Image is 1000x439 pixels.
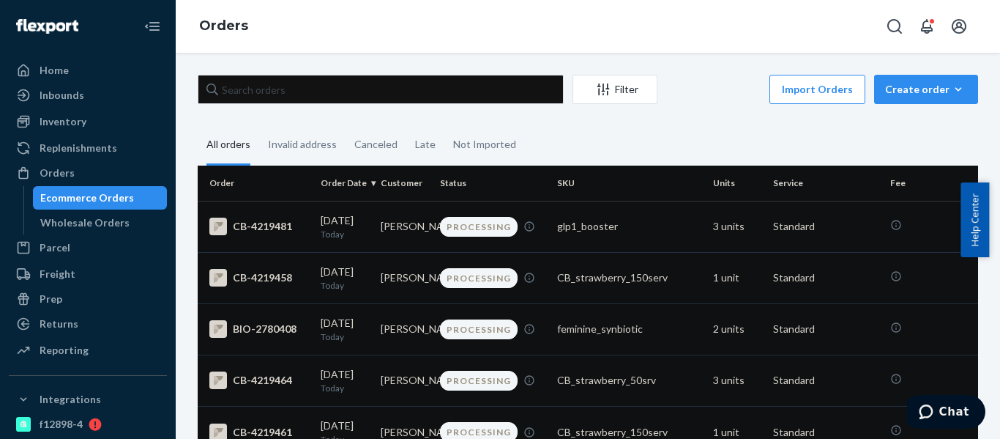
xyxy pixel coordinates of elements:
[187,5,260,48] ol: breadcrumbs
[9,110,167,133] a: Inventory
[557,219,701,234] div: glp1_booster
[707,355,767,406] td: 3 units
[453,125,516,163] div: Not Imported
[9,312,167,336] a: Returns
[9,161,167,185] a: Orders
[573,82,657,97] div: Filter
[40,392,101,407] div: Integrations
[40,141,117,155] div: Replenishments
[40,317,78,331] div: Returns
[773,322,878,336] p: Standard
[9,136,167,160] a: Replenishments
[440,320,518,339] div: PROCESSING
[40,267,75,281] div: Freight
[321,331,369,343] p: Today
[907,395,985,432] iframe: Opens a widget where you can chat to one of our agents
[551,166,707,201] th: SKU
[572,75,657,104] button: Filter
[209,320,309,338] div: BIO-2780408
[381,177,429,189] div: Customer
[773,373,878,388] p: Standard
[440,217,518,237] div: PROCESSING
[707,166,767,201] th: Units
[773,219,878,234] p: Standard
[944,12,974,41] button: Open account menu
[40,63,69,78] div: Home
[40,343,89,358] div: Reporting
[321,228,369,240] p: Today
[773,270,878,285] p: Standard
[354,125,398,163] div: Canceled
[199,18,248,34] a: Orders
[375,355,435,406] td: [PERSON_NAME]
[209,372,309,389] div: CB-4219464
[557,270,701,285] div: CB_strawberry_150serv
[707,252,767,303] td: 1 unit
[960,182,989,257] button: Help Center
[707,201,767,252] td: 3 units
[375,303,435,355] td: [PERSON_NAME]
[40,417,83,432] div: f12898-4
[434,166,551,201] th: Status
[9,84,167,107] a: Inbounds
[375,201,435,252] td: [PERSON_NAME]
[33,186,168,210] a: Ecommerce Orders
[885,82,967,97] div: Create order
[9,339,167,362] a: Reporting
[33,211,168,235] a: Wholesale Orders
[767,166,884,201] th: Service
[198,166,315,201] th: Order
[880,12,909,41] button: Open Search Box
[440,371,518,391] div: PROCESSING
[40,292,62,306] div: Prep
[912,12,941,41] button: Open notifications
[415,125,436,163] div: Late
[707,303,767,355] td: 2 units
[209,269,309,287] div: CB-4219458
[138,12,167,41] button: Close Navigation
[874,75,978,104] button: Create order
[321,367,369,394] div: [DATE]
[40,191,134,205] div: Ecommerce Orders
[40,240,70,255] div: Parcel
[9,262,167,286] a: Freight
[268,125,337,163] div: Invalid address
[40,166,75,180] div: Orders
[9,236,167,259] a: Parcel
[557,322,701,336] div: feminine_synbiotic
[321,265,369,292] div: [DATE]
[884,166,978,201] th: Fee
[40,114,86,129] div: Inventory
[315,166,375,201] th: Order Date
[321,279,369,292] p: Today
[9,413,167,436] a: f12898-4
[769,75,865,104] button: Import Orders
[9,59,167,82] a: Home
[40,215,130,230] div: Wholesale Orders
[557,373,701,388] div: CB_strawberry_50srv
[321,316,369,343] div: [DATE]
[321,382,369,394] p: Today
[206,125,250,166] div: All orders
[40,88,84,103] div: Inbounds
[209,218,309,235] div: CB-4219481
[9,287,167,311] a: Prep
[375,252,435,303] td: [PERSON_NAME]
[9,388,167,411] button: Integrations
[440,268,518,288] div: PROCESSING
[16,19,78,34] img: Flexport logo
[198,75,564,104] input: Search orders
[321,213,369,240] div: [DATE]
